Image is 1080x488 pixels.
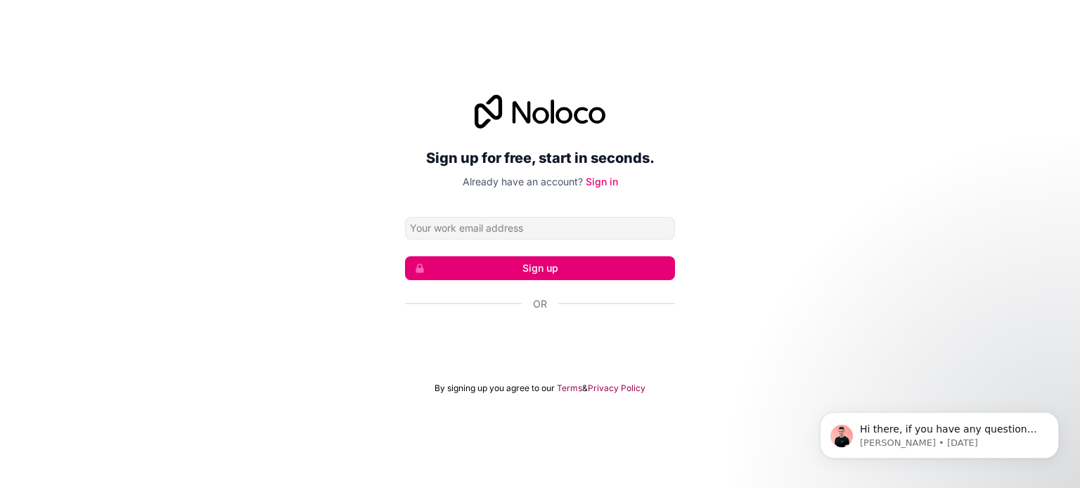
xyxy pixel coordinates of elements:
span: By signing up you agree to our [435,383,555,394]
span: Or [533,297,547,311]
span: Already have an account? [463,176,583,187]
input: Email address [405,217,675,239]
iframe: Intercom notifications message [799,383,1080,481]
h2: Sign up for free, start in seconds. [405,145,675,171]
a: Privacy Policy [588,383,645,394]
a: Terms [557,383,582,394]
a: Sign in [586,176,618,187]
iframe: Sign in with Google Button [398,327,682,357]
span: & [582,383,588,394]
button: Sign up [405,256,675,280]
